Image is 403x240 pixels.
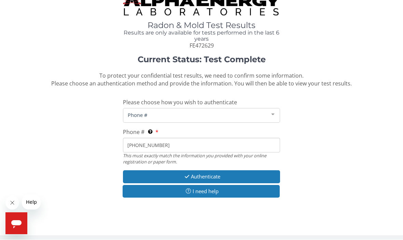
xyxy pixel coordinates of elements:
[123,99,237,106] span: Please choose how you wish to authenticate
[22,195,41,210] iframe: Message from company
[123,30,280,42] h4: Results are only available for tests performed in the last 6 years
[123,185,280,198] button: I need help
[5,196,19,210] iframe: Close message
[123,171,280,183] button: Authenticate
[138,55,266,65] strong: Current Status: Test Complete
[190,42,214,50] span: FE472629
[123,129,144,136] span: Phone #
[123,21,280,30] h1: Radon & Mold Test Results
[51,72,352,88] span: To protect your confidential test results, we need to confirm some information. Please choose an ...
[126,111,266,119] span: Phone #
[123,153,280,165] div: This must exactly match the information you provided with your online registration or paper form.
[5,213,27,235] iframe: Button to launch messaging window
